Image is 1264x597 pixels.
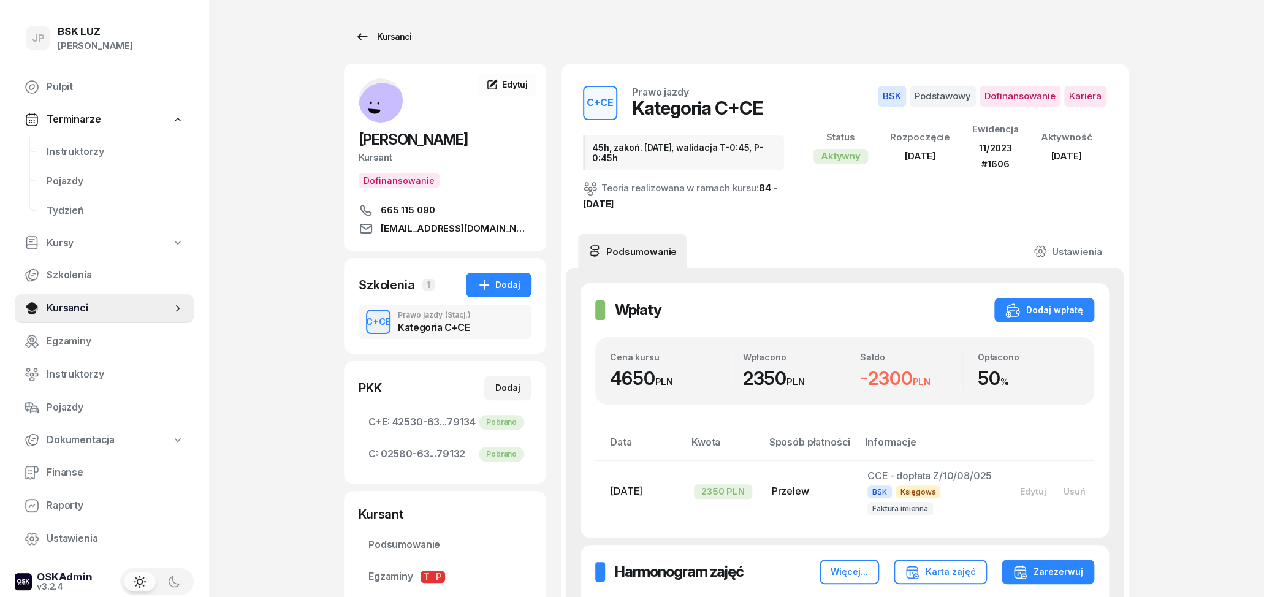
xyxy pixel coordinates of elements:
div: Status [813,129,868,145]
span: JP [32,33,45,44]
div: Kursant [359,150,531,165]
span: Pojazdy [47,400,184,416]
small: PLN [786,376,805,387]
small: PLN [912,376,931,387]
a: Instruktorzy [37,137,194,167]
div: [PERSON_NAME] [58,38,133,54]
div: v3.2.4 [37,582,93,591]
a: Egzaminy [15,327,194,356]
span: Księgowa [896,485,941,498]
span: C: [368,446,378,462]
button: Dodaj wpłatę [994,298,1094,322]
span: Raporty [47,498,184,514]
button: C+CEPrawo jazdy(Stacj.)Kategoria C+CE [359,305,531,339]
button: Zarezerwuj [1002,560,1094,584]
div: BSK LUZ [58,26,133,37]
a: Kursanci [15,294,194,323]
span: Kariera [1064,86,1106,107]
span: Dofinansowanie [980,86,1060,107]
a: Kursanci [344,25,422,49]
div: 4650 [610,367,728,390]
span: CCE - dopłata Z/10/08/025 [867,470,992,482]
div: Wpłacono [743,352,845,362]
a: Finanse [15,458,194,487]
div: [DATE] [1040,148,1092,164]
div: Kategoria C+CE [398,322,471,332]
span: Edytuj [502,79,528,89]
div: Szkolenia [359,276,415,294]
div: C+CE [582,93,619,113]
div: PKK [359,379,382,397]
span: Pojazdy [47,173,184,189]
div: 50 [978,367,1080,390]
span: T [421,571,433,583]
div: Dodaj [477,278,520,292]
a: Podsumowanie [359,530,531,560]
a: Pojazdy [37,167,194,196]
small: % [1000,376,1008,387]
span: (Stacj.) [445,311,471,319]
div: Prawo jazdy [632,87,688,97]
div: C+CE [361,314,396,329]
span: 02580-63...79132 [368,446,522,462]
div: Przelew [772,484,848,500]
th: Informacje [858,434,1002,460]
div: Dodaj [495,381,520,395]
span: C+E: [368,414,389,430]
h2: Harmonogram zajęć [615,562,744,582]
th: Data [595,434,684,460]
button: Dodaj [484,376,531,400]
span: BSK [867,485,892,498]
span: Szkolenia [47,267,184,283]
a: Instruktorzy [15,360,194,389]
img: logo-xs-dark@2x.png [15,573,32,590]
span: Finanse [47,465,184,481]
a: Kursy [15,229,194,257]
div: Cena kursu [610,352,728,362]
span: Faktura imienna [867,502,933,515]
span: Egzaminy [47,333,184,349]
span: Pulpit [47,79,184,95]
span: Podstawowy [910,86,976,107]
a: Tydzień [37,196,194,226]
div: Więcej... [831,565,868,579]
button: Dodaj [466,273,531,297]
div: 45h, zakoń. [DATE], walidacja T-0:45, P-0:45h [583,135,784,170]
button: Usuń [1055,481,1094,501]
button: BSKPodstawowyDofinansowanieKariera [878,86,1106,107]
a: Szkolenia [15,260,194,290]
a: 665 115 090 [359,203,531,218]
a: Raporty [15,491,194,520]
a: Ustawienia [15,524,194,553]
div: Kursanci [355,29,411,44]
a: [EMAIL_ADDRESS][DOMAIN_NAME] [359,221,531,236]
th: Kwota [684,434,762,460]
div: OSKAdmin [37,572,93,582]
button: Karta zajęć [894,560,987,584]
span: 665 115 090 [381,203,435,218]
a: Pojazdy [15,393,194,422]
div: Karta zajęć [905,565,976,579]
span: Dofinansowanie [359,173,440,188]
div: Rozpoczęcie [890,129,950,145]
div: Teoria realizowana w ramach kursu: [583,180,784,212]
span: 1 [422,279,435,291]
div: Saldo [860,352,962,362]
span: 42530-63...79134 [368,414,522,430]
div: 2350 [743,367,845,390]
span: Egzaminy [368,569,522,585]
button: Więcej... [820,560,879,584]
div: Zarezerwuj [1013,565,1083,579]
div: Prawo jazdy [398,311,471,319]
a: Ustawienia [1024,234,1111,268]
a: EgzaminyTP [359,562,531,591]
a: C+E:42530-63...79134Pobrano [359,408,531,437]
div: Edytuj [1020,486,1046,496]
span: Kursy [47,235,74,251]
span: Terminarze [47,112,101,127]
a: Pulpit [15,72,194,102]
span: [PERSON_NAME] [359,131,468,148]
a: C:02580-63...79132Pobrano [359,439,531,469]
span: [DATE] [905,150,935,162]
span: P [433,571,445,583]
